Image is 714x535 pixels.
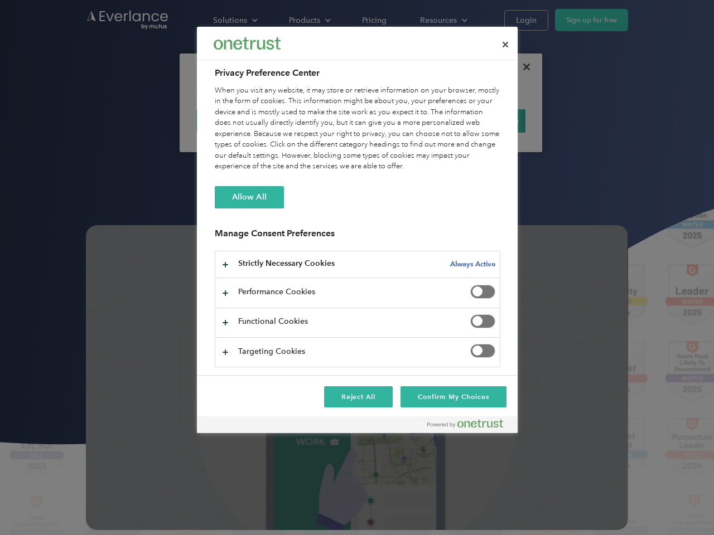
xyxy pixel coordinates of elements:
[215,228,500,245] h3: Manage Consent Preferences
[401,386,506,407] button: Confirm My Choices
[215,85,500,172] div: When you visit any website, it may store or retrieve information on your browser, mostly in the f...
[215,186,284,208] button: Allow All
[324,386,393,407] button: Reject All
[427,419,512,433] a: Powered by OneTrust Opens in a new Tab
[214,37,281,49] img: Everlance
[214,32,281,55] div: Everlance
[427,419,503,428] img: Powered by OneTrust Opens in a new Tab
[215,66,500,80] h2: Privacy Preference Center
[197,27,518,433] div: Preference center
[197,27,518,433] div: Privacy Preference Center
[82,66,138,90] input: Submit
[493,32,518,57] button: Close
